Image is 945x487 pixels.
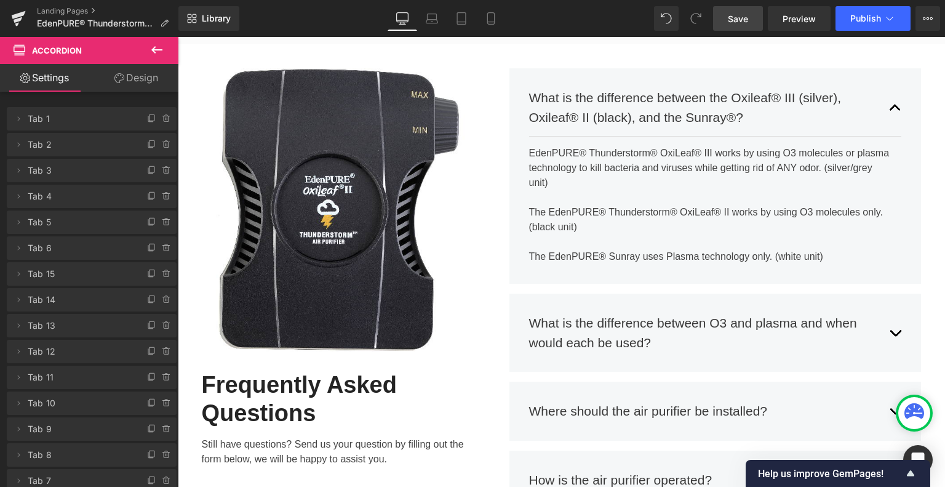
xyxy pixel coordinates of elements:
span: Tab 14 [28,288,131,312]
span: Library [202,13,231,24]
span: Tab 10 [28,392,131,415]
div: How is the air purifier operated? [351,433,700,453]
div: Still have questions? Send us your question by filling out the form below, we will be happy to as... [24,390,293,430]
span: Save [728,12,748,25]
span: Tab 4 [28,185,131,208]
div: EdenPURE® Thunderstorm® OxiLeaf® III works by using O3 molecules or plasma technology to kill bac... [351,109,715,227]
span: Tab 3 [28,159,131,182]
a: Mobile [476,6,506,31]
span: Preview [783,12,816,25]
a: Landing Pages [37,6,178,16]
div: The EdenPURE® Sunray uses Plasma technology only. (white unit) [351,212,715,227]
button: More [915,6,940,31]
span: Tab 8 [28,443,131,467]
div: What is the difference between O3 and plasma and when would each be used? [351,276,700,315]
span: Accordion [32,46,82,55]
span: Tab 1 [28,107,131,131]
span: Tab 5 [28,211,131,234]
a: Tablet [447,6,476,31]
a: Laptop [417,6,447,31]
span: Tab 9 [28,417,131,441]
span: Tab 2 [28,133,131,156]
p: Email [24,449,293,464]
div: Open Intercom Messenger [903,445,933,475]
span: Tab 15 [28,262,131,286]
button: Redo [684,6,708,31]
button: Show survey - Help us improve GemPages! [758,466,918,481]
a: Design [92,64,181,92]
button: Publish [835,6,911,31]
span: Tab 13 [28,314,131,337]
a: New Library [178,6,239,31]
div: What is the difference between the Oxileaf® III (silver), Oxileaf® II (black), and the Sunray®? [351,51,700,90]
span: Tab 12 [28,340,131,363]
span: Tab 6 [28,236,131,260]
span: Tab 11 [28,366,131,389]
a: Preview [768,6,831,31]
button: Undo [654,6,679,31]
h2: Frequently Asked Questions [24,334,293,390]
div: The EdenPURE® Thunderstorm® OxiLeaf® II works by using O3 molecules only. (black unit) [351,168,715,198]
span: Help us improve GemPages! [758,468,903,480]
span: EdenPURE® Thunderstorm® Oxileaf® II Air Purifier - FAQ&amp;TS [37,18,155,28]
a: Desktop [388,6,417,31]
span: Publish [850,14,881,23]
div: Where should the air purifier be installed? [351,364,700,384]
